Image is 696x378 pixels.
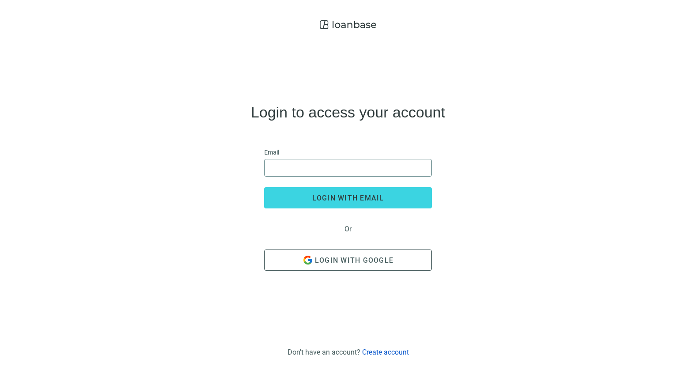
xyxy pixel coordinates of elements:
div: Don't have an account? [288,348,409,356]
a: Create account [362,348,409,356]
span: Login with Google [315,256,393,265]
span: login with email [312,194,384,202]
span: Email [264,147,279,157]
span: Or [337,225,359,233]
button: Login with Google [264,249,432,271]
button: login with email [264,187,432,208]
h4: Login to access your account [251,105,445,119]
